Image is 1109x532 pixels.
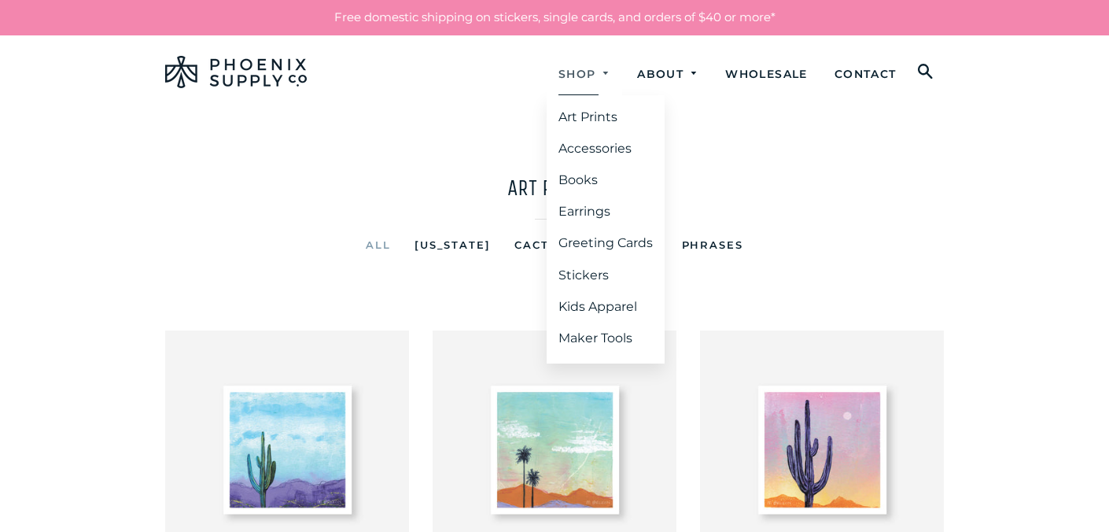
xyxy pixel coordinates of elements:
[165,172,944,203] h1: Art Prints
[823,54,908,95] a: Contact
[547,293,665,321] a: Kids Apparel
[625,54,710,95] a: About
[403,235,503,254] a: [US_STATE]
[165,56,307,88] img: Phoenix Supply Co.
[547,198,665,226] a: Earrings
[547,324,665,353] a: Maker Tools
[547,166,665,194] a: Books
[547,103,665,131] a: Art Prints
[354,235,403,254] a: All
[547,261,665,290] a: Stickers
[547,229,665,257] a: Greeting Cards
[547,54,623,95] a: Shop
[547,135,665,163] a: Accessories
[713,54,820,95] a: Wholesale
[670,235,756,254] a: Phrases
[503,235,566,254] a: Cacti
